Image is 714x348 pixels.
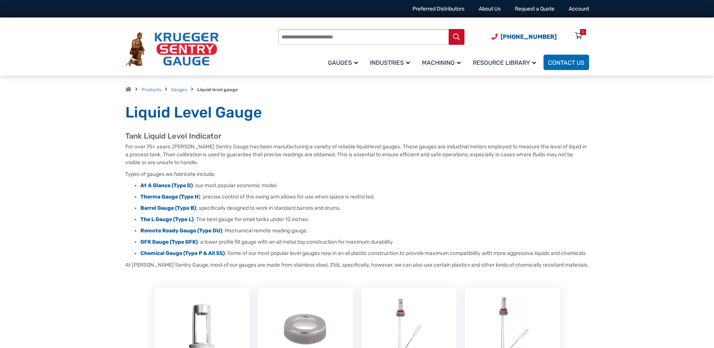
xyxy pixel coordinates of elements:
[479,6,501,12] a: About Us
[125,32,219,67] img: Krueger Sentry Gauge
[413,6,464,12] a: Preferred Distributors
[140,227,589,235] li: : Mechanical remote reading gauge.
[125,143,589,166] p: For over 75+ years, [PERSON_NAME] Sentry Gauge has been manufacturing a variety of reliable liqui...
[142,87,161,92] a: Products
[140,216,193,223] a: The L Gauge (Type L)
[140,193,589,201] li: : precise control of the swing arm allows for use when space is restricted.
[140,194,198,200] strong: Therma Gauge (Type H
[501,33,557,40] span: [PHONE_NUMBER]
[515,6,554,12] a: Request a Quote
[582,29,584,35] div: 0
[140,182,589,189] li: : our most popular economic model.
[370,59,410,66] span: Industries
[125,261,589,269] p: At [PERSON_NAME] Sentry Gauge, most of our gauges are made from stainless steel, 316L specificall...
[140,182,193,189] a: At A Glance (Type D)
[125,103,589,122] h1: Liquid Level Gauge
[473,59,536,66] span: Resource Library
[548,59,585,66] span: Contact Us
[171,87,187,92] a: Gauges
[323,53,365,71] a: Gauges
[197,87,238,92] strong: Liquid level gauge
[140,250,225,256] a: Chemical Gauge (Type P & All SS)
[140,227,222,234] a: Remote Ready Gauge (Type DU)
[140,216,589,223] li: : The best gauge for small tanks under 12 inches.
[468,53,543,71] a: Resource Library
[417,53,468,71] a: Machining
[125,170,589,178] p: Types of gauges we fabricate include:
[125,131,589,141] h2: Tank Liquid Level Indicator
[328,59,358,66] span: Gauges
[422,59,461,66] span: Machining
[365,53,417,71] a: Industries
[140,194,200,200] a: Therma Gauge (Type H)
[492,32,557,41] a: Phone Number (920) 434-8860
[140,205,196,211] a: Barrel Gauge (Type B)
[140,205,589,212] li: : specifically designed to work in standard barrels and drums.
[140,238,589,246] li: : a lower profile fill gauge with an all metal top construction for maximum durability
[140,250,589,257] li: : Some of our most popular level gauges now in an all plastic construction to provide maximum com...
[140,239,198,245] a: GFK Gauge (Type GFK)
[543,55,589,70] a: Contact Us
[569,6,589,12] a: Account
